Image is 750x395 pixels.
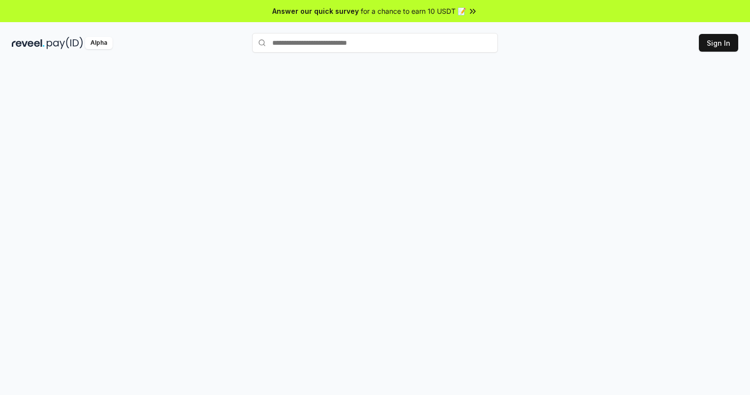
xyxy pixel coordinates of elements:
span: for a chance to earn 10 USDT 📝 [361,6,466,16]
div: Alpha [85,37,113,49]
span: Answer our quick survey [272,6,359,16]
img: pay_id [47,37,83,49]
img: reveel_dark [12,37,45,49]
button: Sign In [699,34,738,52]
